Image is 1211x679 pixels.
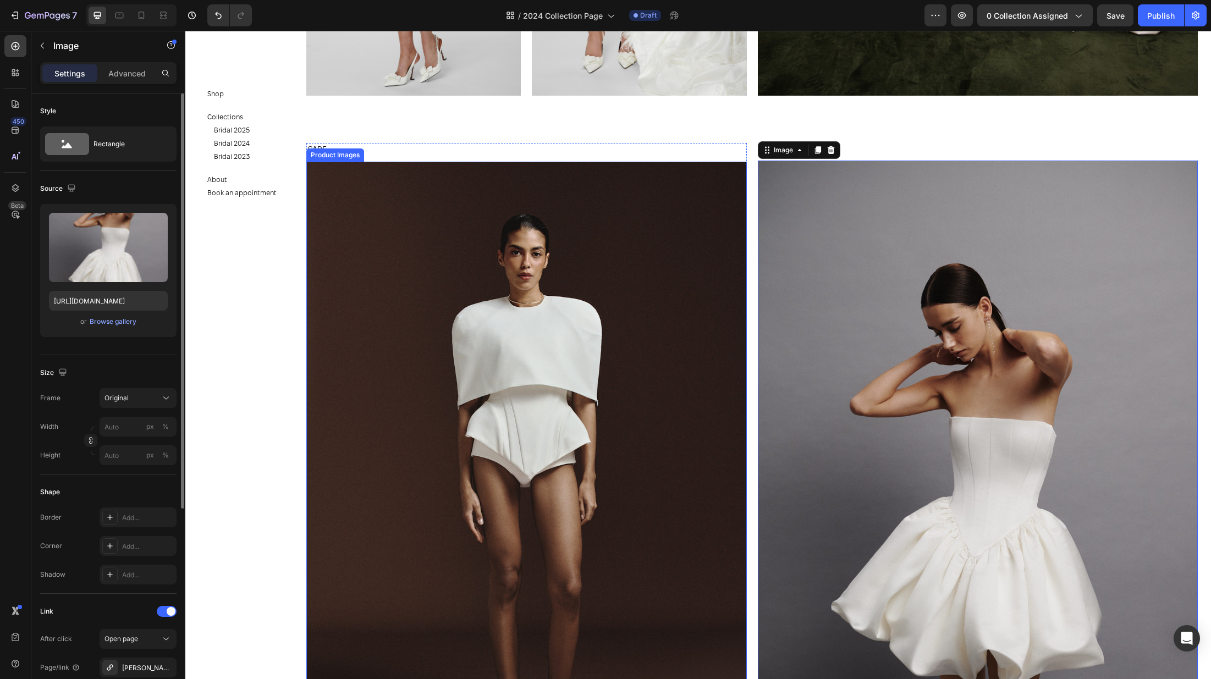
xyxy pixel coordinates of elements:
[40,106,56,116] div: Style
[162,422,169,432] div: %
[49,213,168,282] img: preview-image
[987,10,1068,21] span: 0 collection assigned
[1174,625,1200,652] div: Open Intercom Messenger
[146,450,154,460] div: px
[72,9,77,22] p: 7
[122,542,174,551] div: Add...
[122,663,174,673] div: [PERSON_NAME]-silk-corset
[586,114,610,124] div: Image
[40,181,78,196] div: Source
[100,445,177,465] input: px%
[4,4,82,26] button: 7
[40,366,69,380] div: Size
[90,317,136,327] div: Browse gallery
[80,315,87,328] span: or
[8,201,26,210] div: Beta
[10,117,26,126] div: 450
[640,10,657,20] span: Draft
[159,420,172,433] button: px
[40,634,72,644] div: After click
[100,629,177,649] button: Open page
[40,606,53,616] div: Link
[1097,4,1133,26] button: Save
[93,131,161,157] div: Rectangle
[104,634,138,643] span: Open page
[40,570,65,579] div: Shadow
[40,422,58,432] label: Width
[40,487,60,497] div: Shape
[100,417,177,437] input: px%
[100,388,177,408] button: Original
[207,4,252,26] div: Undo/Redo
[122,513,174,523] div: Add...
[104,393,129,403] span: Original
[185,31,1211,679] iframe: Design area
[144,449,157,462] button: %
[53,39,147,52] p: Image
[123,119,177,129] div: Product Images
[144,420,157,433] button: %
[122,570,174,580] div: Add...
[89,316,137,327] button: Browse gallery
[977,4,1093,26] button: 0 collection assigned
[108,68,146,79] p: Advanced
[49,291,168,311] input: https://example.com/image.jpg
[40,512,62,522] div: Border
[146,422,154,432] div: px
[54,68,85,79] p: Settings
[1147,10,1175,21] div: Publish
[518,10,521,21] span: /
[1138,4,1184,26] button: Publish
[523,10,603,21] span: 2024 Collection Page
[40,450,60,460] label: Height
[159,449,172,462] button: px
[40,663,80,672] div: Page/link
[162,450,169,460] div: %
[40,393,60,403] label: Frame
[40,541,62,551] div: Corner
[1107,11,1125,20] span: Save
